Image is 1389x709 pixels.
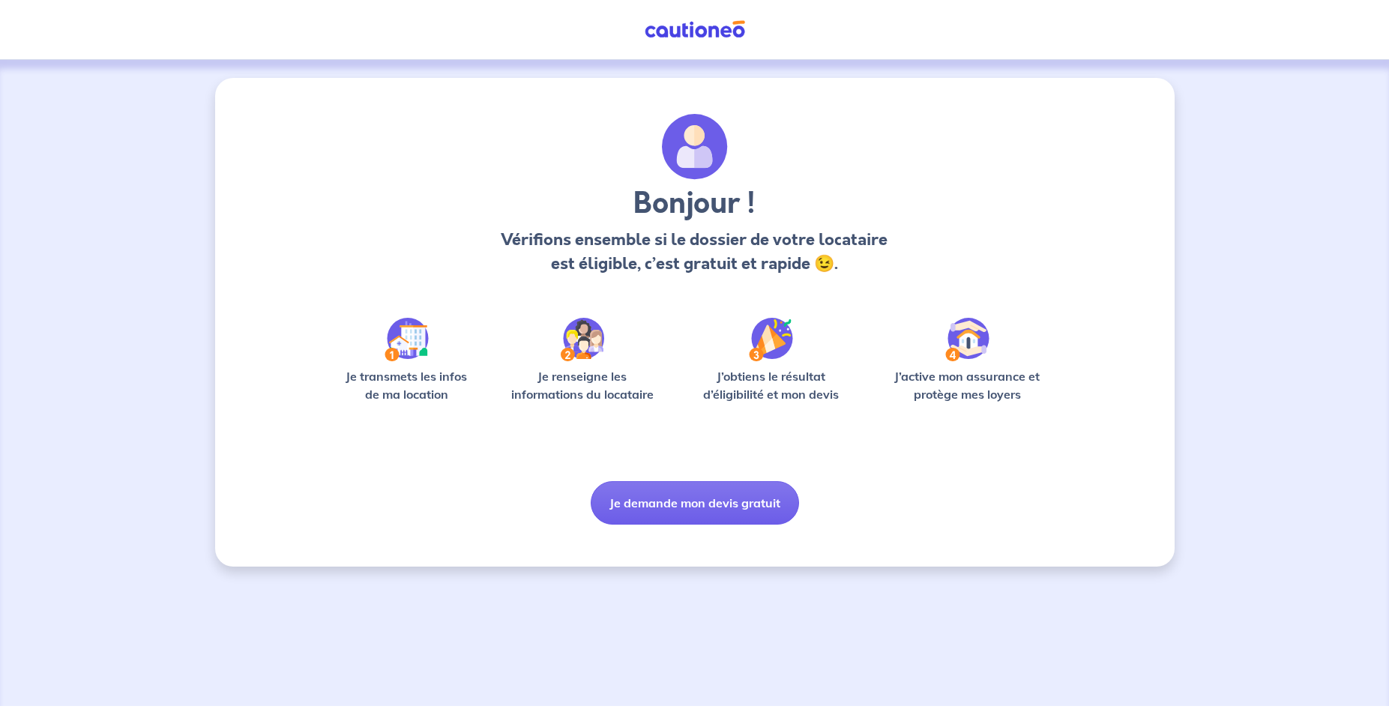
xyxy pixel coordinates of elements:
[880,367,1055,403] p: J’active mon assurance et protège mes loyers
[497,228,892,276] p: Vérifions ensemble si le dossier de votre locataire est éligible, c’est gratuit et rapide 😉.
[945,318,989,361] img: /static/bfff1cf634d835d9112899e6a3df1a5d/Step-4.svg
[591,481,799,525] button: Je demande mon devis gratuit
[502,367,663,403] p: Je renseigne les informations du locataire
[335,367,478,403] p: Je transmets les infos de ma location
[749,318,793,361] img: /static/f3e743aab9439237c3e2196e4328bba9/Step-3.svg
[561,318,604,361] img: /static/c0a346edaed446bb123850d2d04ad552/Step-2.svg
[497,186,892,222] h3: Bonjour !
[639,20,751,39] img: Cautioneo
[687,367,856,403] p: J’obtiens le résultat d’éligibilité et mon devis
[385,318,429,361] img: /static/90a569abe86eec82015bcaae536bd8e6/Step-1.svg
[662,114,728,180] img: archivate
